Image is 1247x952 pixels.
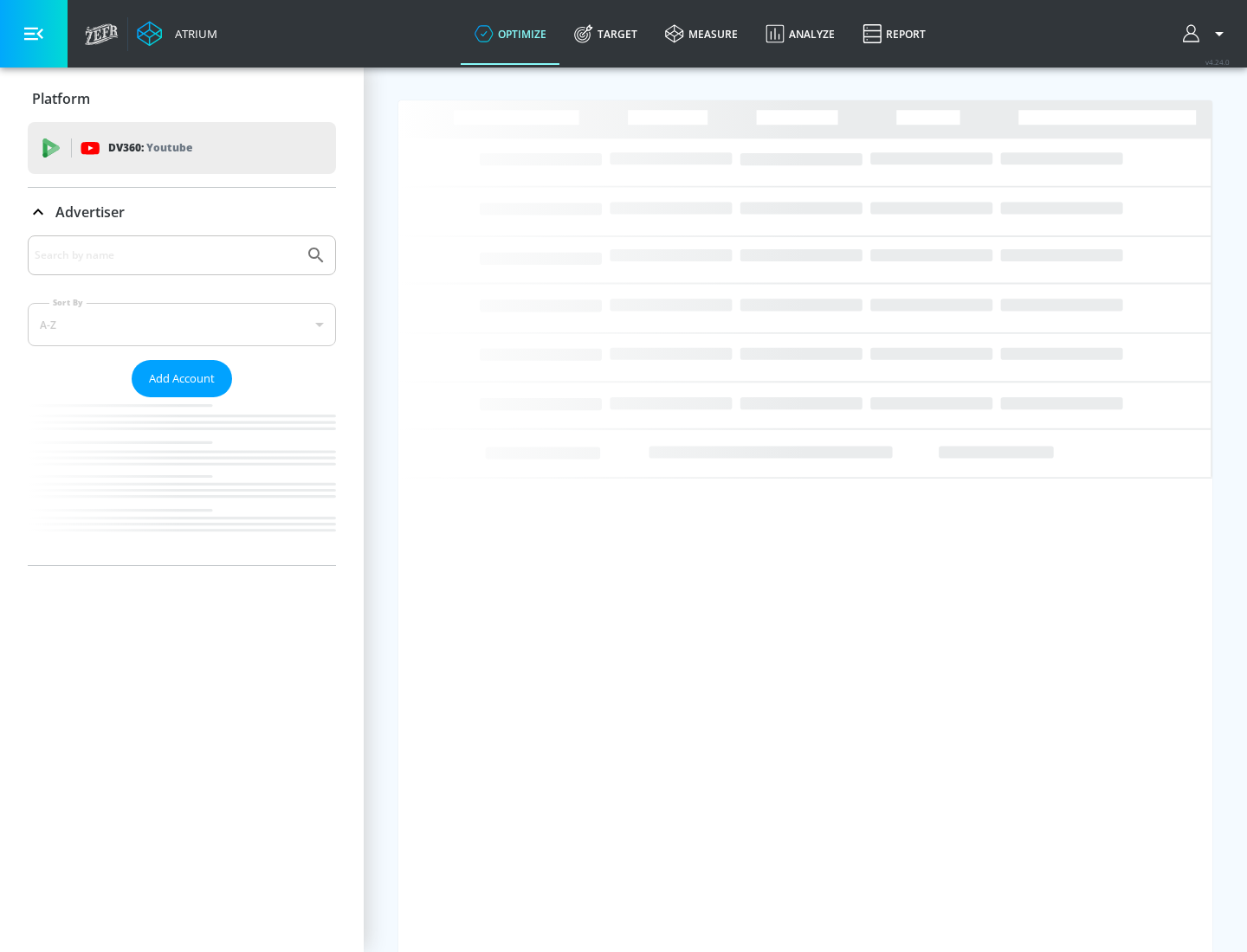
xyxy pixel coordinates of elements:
[55,203,125,222] p: Advertiser
[28,122,336,174] div: DV360: Youtube
[28,397,336,565] nav: list of Advertiser
[28,188,336,236] div: Advertiser
[132,360,232,397] button: Add Account
[137,21,217,47] a: Atrium
[168,26,217,42] div: Atrium
[651,3,752,65] a: measure
[32,89,90,108] p: Platform
[108,138,192,158] p: DV360:
[28,235,336,565] div: Advertiser
[1205,57,1230,67] span: v 4.24.0
[149,369,215,389] span: Add Account
[461,3,560,65] a: optimize
[35,244,297,267] input: Search by name
[849,3,940,65] a: Report
[49,297,87,308] label: Sort By
[28,74,336,123] div: Platform
[560,3,651,65] a: Target
[28,303,336,346] div: A-Z
[146,138,192,157] p: Youtube
[752,3,849,65] a: Analyze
